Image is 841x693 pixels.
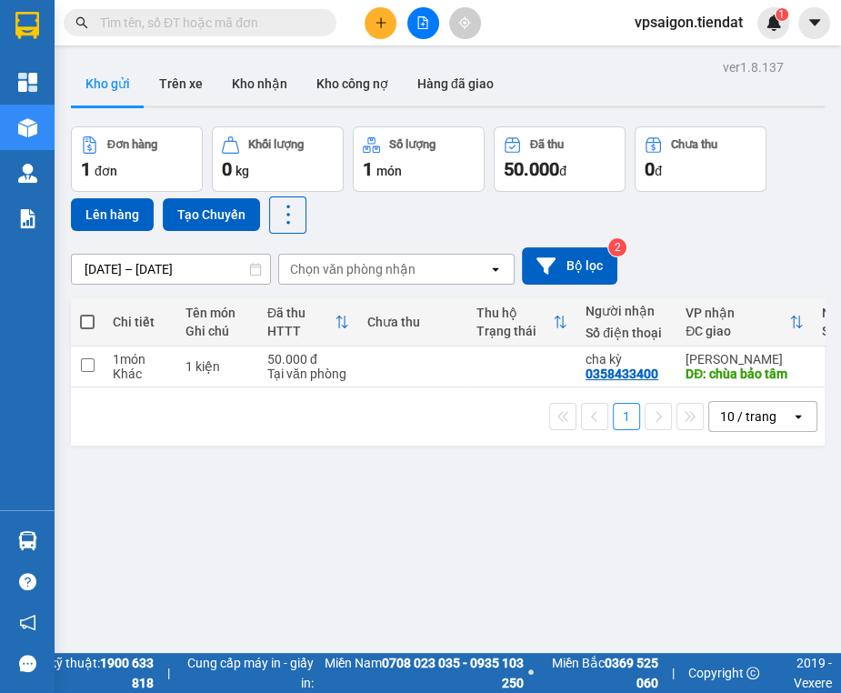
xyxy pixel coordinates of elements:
[18,531,37,550] img: warehouse-icon
[458,16,471,29] span: aim
[258,298,358,346] th: Toggle SortBy
[449,7,481,39] button: aim
[686,352,804,367] div: [PERSON_NAME]
[267,367,349,381] div: Tại văn phòng
[100,13,315,33] input: Tìm tên, số ĐT hoặc mã đơn
[416,16,429,29] span: file-add
[318,653,524,693] span: Miền Nam
[217,62,302,105] button: Kho nhận
[559,164,566,178] span: đ
[403,62,508,105] button: Hàng đã giao
[389,138,436,151] div: Số lượng
[100,656,154,690] strong: 1900 633 818
[302,62,403,105] button: Kho công nợ
[71,198,154,231] button: Lên hàng
[608,238,626,256] sup: 2
[494,126,626,192] button: Đã thu50.000đ
[72,255,270,284] input: Select a date range.
[367,315,458,329] div: Chưa thu
[407,7,439,39] button: file-add
[113,367,167,381] div: Khác
[586,367,658,381] div: 0358433400
[363,158,373,180] span: 1
[528,669,534,677] span: ⚪️
[530,138,564,151] div: Đã thu
[522,247,617,285] button: Bộ lọc
[676,298,813,346] th: Toggle SortBy
[798,7,830,39] button: caret-down
[645,158,655,180] span: 0
[655,164,662,178] span: đ
[71,62,145,105] button: Kho gửi
[19,655,36,672] span: message
[19,573,36,590] span: question-circle
[75,16,88,29] span: search
[353,126,485,192] button: Số lượng1món
[488,262,503,276] svg: open
[806,15,823,31] span: caret-down
[723,57,784,77] div: ver 1.8.137
[185,359,249,374] div: 1 kiện
[267,324,335,338] div: HTTT
[235,164,249,178] span: kg
[504,158,559,180] span: 50.000
[620,11,757,34] span: vpsaigon.tiendat
[113,352,167,367] div: 1 món
[375,16,387,29] span: plus
[15,12,39,39] img: logo-vxr
[686,367,804,381] div: DĐ: chùa bảo tâm
[586,326,667,340] div: Số điện thoại
[382,656,524,690] strong: 0708 023 035 - 0935 103 250
[145,62,217,105] button: Trên xe
[18,209,37,228] img: solution-icon
[586,352,667,367] div: cha kỳ
[71,126,203,192] button: Đơn hàng1đơn
[365,7,396,39] button: plus
[635,126,766,192] button: Chưa thu0đ
[185,306,249,320] div: Tên món
[766,15,782,31] img: icon-new-feature
[476,306,553,320] div: Thu hộ
[586,304,667,318] div: Người nhận
[791,409,806,424] svg: open
[18,164,37,183] img: warehouse-icon
[185,324,249,338] div: Ghi chú
[613,403,640,430] button: 1
[163,198,260,231] button: Tạo Chuyến
[686,324,789,338] div: ĐC giao
[107,138,157,151] div: Đơn hàng
[720,407,776,426] div: 10 / trang
[267,352,349,367] div: 50.000 đ
[19,614,36,631] span: notification
[248,138,304,151] div: Khối lượng
[290,260,415,278] div: Chọn văn phòng nhận
[778,8,785,21] span: 1
[476,324,553,338] div: Trạng thái
[18,73,37,92] img: dashboard-icon
[376,164,402,178] span: món
[538,653,658,693] span: Miền Bắc
[746,667,759,679] span: copyright
[184,653,314,693] span: Cung cấp máy in - giấy in:
[212,126,344,192] button: Khối lượng0kg
[776,8,788,21] sup: 1
[605,656,658,690] strong: 0369 525 060
[95,164,117,178] span: đơn
[222,158,232,180] span: 0
[672,663,675,683] span: |
[671,138,717,151] div: Chưa thu
[686,306,789,320] div: VP nhận
[18,118,37,137] img: warehouse-icon
[113,315,167,329] div: Chi tiết
[167,663,170,683] span: |
[81,158,91,180] span: 1
[267,306,335,320] div: Đã thu
[467,298,576,346] th: Toggle SortBy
